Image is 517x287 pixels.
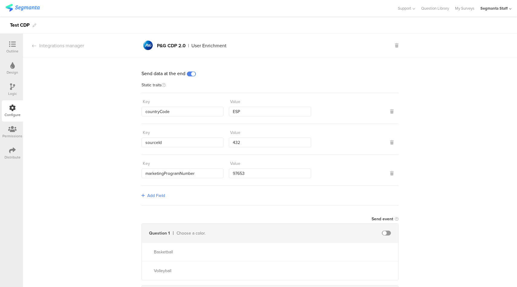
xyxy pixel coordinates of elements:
[157,43,186,48] div: P&G CDP 2.0
[143,129,150,136] div: Key
[10,20,30,30] div: Test CDP
[177,230,286,236] div: Choose a color.
[7,70,18,75] div: Design
[143,98,150,105] div: Key
[229,169,311,178] input: Enter value...
[2,133,22,139] div: Permissions
[141,107,223,116] input: Enter key...
[229,138,311,147] input: Enter value...
[230,129,240,136] div: Value
[398,5,411,11] span: Support
[230,98,240,105] div: Value
[141,83,398,93] div: Static traits
[230,160,240,167] div: Value
[8,91,17,96] div: Logic
[141,70,398,77] div: Send data at the end
[143,160,150,167] div: Key
[372,216,393,222] div: Send event
[154,249,286,255] div: Basketball
[5,155,21,160] div: Distribute
[5,112,21,118] div: Configure
[229,107,311,116] input: Enter value...
[141,138,223,147] input: Enter key...
[191,43,226,48] div: User Enrichment
[6,48,18,54] div: Outline
[147,192,165,199] span: Add Field
[5,4,40,12] img: segmanta logo
[154,268,286,274] div: Volleyball
[149,230,170,236] div: Question 1
[480,5,508,11] div: Segmanta Staff
[141,169,223,178] input: Enter key...
[188,43,189,48] div: |
[23,42,84,49] div: Integrations manager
